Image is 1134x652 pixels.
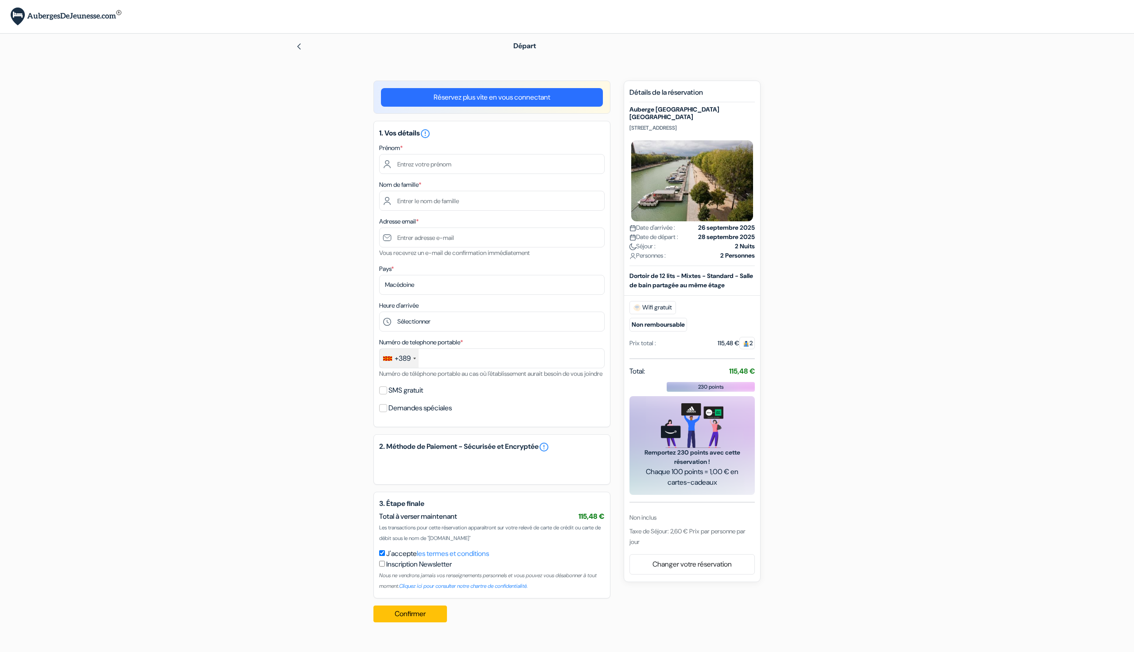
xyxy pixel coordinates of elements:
[629,242,656,251] span: Séjour :
[629,513,755,522] div: Non inclus
[629,366,645,377] span: Total:
[629,527,746,546] span: Taxe de Séjour: 2,60 € Prix par personne par jour
[417,549,489,558] a: les termes et conditions
[629,272,753,289] b: Dortoir de 12 lits - Mixtes - Standard - Salle de bain partagée au même étage
[629,234,636,241] img: calendar.svg
[379,512,457,521] span: Total à verser maintenant
[379,154,605,174] input: Entrez votre prénom
[381,88,603,107] a: Réservez plus vite en vous connectant
[379,191,605,211] input: Entrer le nom de famille
[539,442,549,452] a: error_outline
[629,243,636,250] img: moon.svg
[629,318,687,332] small: Non remboursable
[379,143,403,153] label: Prénom
[379,338,463,347] label: Numéro de telephone portable
[379,370,602,378] small: Numéro de téléphone portable au cas où l'établissement aurait besoin de vous joindre
[629,301,676,314] span: Wifi gratuit
[720,251,755,260] strong: 2 Personnes
[420,128,431,139] i: error_outline
[661,403,723,448] img: gift_card_hero_new.png
[373,606,447,622] button: Confirmer
[399,583,528,590] a: Cliquez ici pour consulter notre chartre de confidentialité.
[379,264,394,274] label: Pays
[698,232,755,242] strong: 28 septembre 2025
[629,88,755,102] h5: Détails de la réservation
[633,304,641,311] img: free_wifi.svg
[629,251,666,260] span: Personnes :
[379,572,597,590] small: Nous ne vendrons jamais vos renseignements personnels et vous pouvez vous désabonner à tout moment.
[698,223,755,232] strong: 26 septembre 2025
[380,349,419,368] div: Macedonia (FYROM) (Македонија): +389
[629,106,755,121] h5: Auberge [GEOGRAPHIC_DATA] [GEOGRAPHIC_DATA]
[743,340,750,347] img: guest.svg
[640,467,744,488] span: Chaque 100 points = 1,00 € en cartes-cadeaux
[739,337,755,349] span: 2
[395,353,411,364] div: +389
[629,253,636,259] img: user_icon.svg
[386,559,452,570] label: Inscription Newsletter
[11,8,121,26] img: AubergesDeJeunesse.com
[379,524,601,542] span: Les transactions pour cette réservation apparaîtront sur votre relevé de carte de crédit ou carte...
[640,448,744,467] span: Remportez 230 points avec cette réservation !
[420,128,431,138] a: error_outline
[629,225,636,231] img: calendar.svg
[379,228,605,247] input: Entrer adresse e-mail
[579,512,605,521] span: 115,48 €
[295,43,303,50] img: left_arrow.svg
[388,384,423,397] label: SMS gratuit
[513,41,536,50] span: Départ
[629,232,678,242] span: Date de départ :
[379,217,419,226] label: Adresse email
[729,367,755,376] strong: 115,48 €
[379,249,530,257] small: Vous recevrez un e-mail de confirmation immédiatement
[379,499,605,508] h5: 3. Étape finale
[388,402,452,414] label: Demandes spéciales
[379,442,605,452] h5: 2. Méthode de Paiement - Sécurisée et Encryptée
[379,301,419,310] label: Heure d'arrivée
[718,339,755,348] div: 115,48 €
[698,383,724,391] span: 230 points
[386,548,489,559] label: J'accepte
[629,339,656,348] div: Prix total :
[629,223,675,232] span: Date d'arrivée :
[629,124,755,131] p: [STREET_ADDRESS]
[630,556,754,573] a: Changer votre réservation
[379,128,605,139] h5: 1. Vos détails
[379,180,421,189] label: Nom de famille
[735,242,755,251] strong: 2 Nuits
